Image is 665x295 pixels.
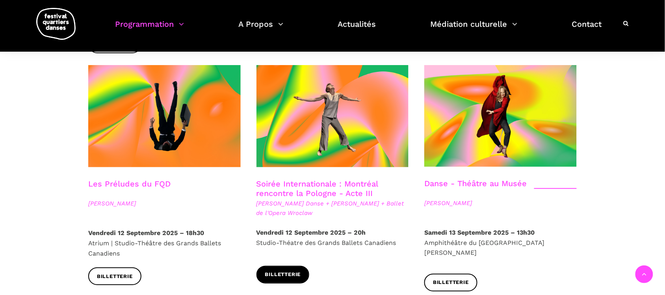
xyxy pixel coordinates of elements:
[36,8,76,40] img: logo-fqd-med
[88,199,241,208] span: [PERSON_NAME]
[256,179,378,198] a: Soirée Internationale : Montréal rencontre la Pologne - Acte III
[115,17,184,41] a: Programmation
[88,267,141,285] a: Billetterie
[338,17,376,41] a: Actualités
[256,266,310,284] a: Billetterie
[256,229,366,236] strong: Vendredi 12 Septembre 2025 – 20h
[265,271,301,279] span: Billetterie
[424,179,527,188] a: Danse - Théâtre au Musée
[97,273,133,281] span: Billetterie
[424,228,577,258] p: Amphithéâtre du [GEOGRAPHIC_DATA][PERSON_NAME]
[433,278,469,287] span: Billetterie
[88,179,171,189] a: Les Préludes du FQD
[256,228,409,248] p: Studio-Théatre des Grands Ballets Canadiens
[238,17,283,41] a: A Propos
[431,17,518,41] a: Médiation culturelle
[572,17,602,41] a: Contact
[256,199,409,218] span: [PERSON_NAME] Danse + [PERSON_NAME] + Ballet de l'Opera Wroclaw
[424,274,477,291] a: Billetterie
[424,229,535,236] strong: Samedi 13 Septembre 2025 – 13h30
[424,198,577,208] span: [PERSON_NAME]
[88,228,241,258] p: Atrium | Studio-Théâtre des Grands Ballets Canadiens
[88,229,204,237] strong: Vendredi 12 Septembre 2025 – 18h30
